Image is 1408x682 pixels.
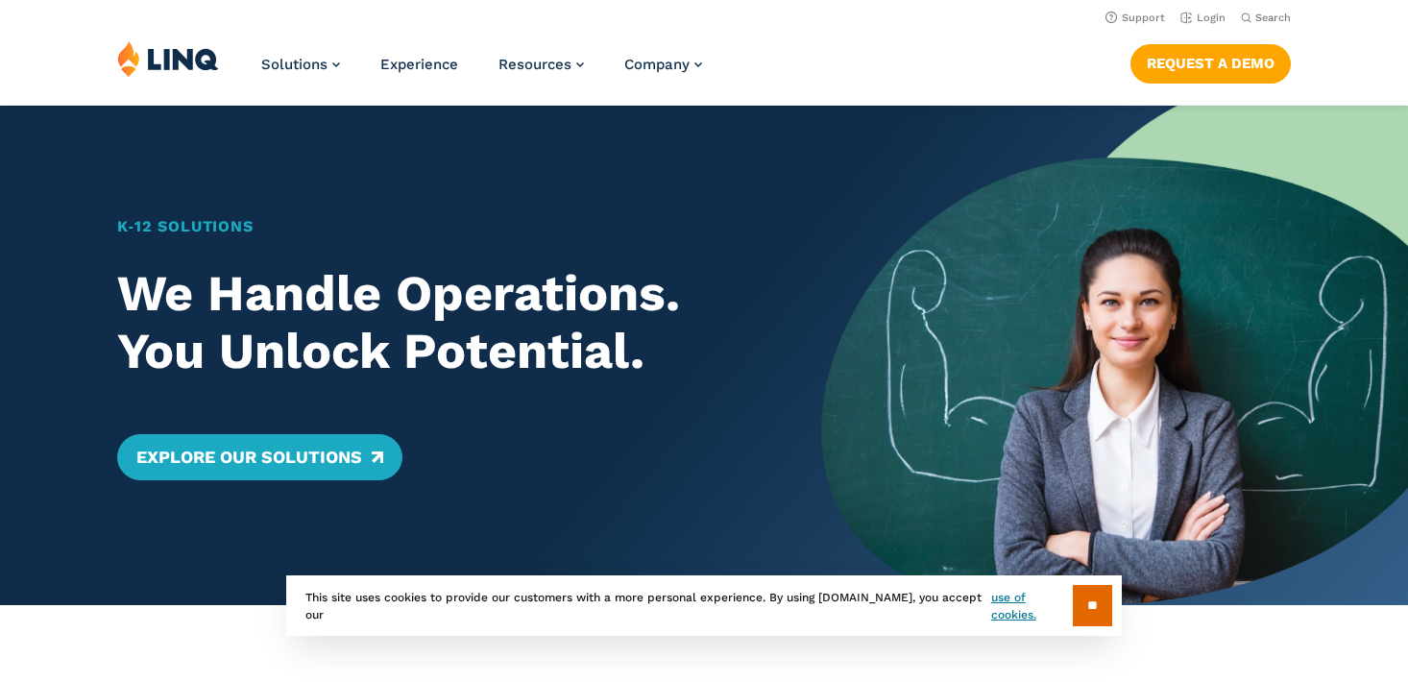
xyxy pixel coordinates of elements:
[1241,11,1291,25] button: Open Search Bar
[261,56,340,73] a: Solutions
[991,589,1073,623] a: use of cookies.
[498,56,571,73] span: Resources
[117,40,219,77] img: LINQ | K‑12 Software
[261,56,328,73] span: Solutions
[380,56,458,73] a: Experience
[821,106,1408,605] img: Home Banner
[117,265,764,380] h2: We Handle Operations. You Unlock Potential.
[117,434,402,480] a: Explore Our Solutions
[286,575,1122,636] div: This site uses cookies to provide our customers with a more personal experience. By using [DOMAIN...
[1105,12,1165,24] a: Support
[117,215,764,238] h1: K‑12 Solutions
[624,56,690,73] span: Company
[624,56,702,73] a: Company
[261,40,702,104] nav: Primary Navigation
[1130,44,1291,83] a: Request a Demo
[1130,40,1291,83] nav: Button Navigation
[1255,12,1291,24] span: Search
[498,56,584,73] a: Resources
[1180,12,1226,24] a: Login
